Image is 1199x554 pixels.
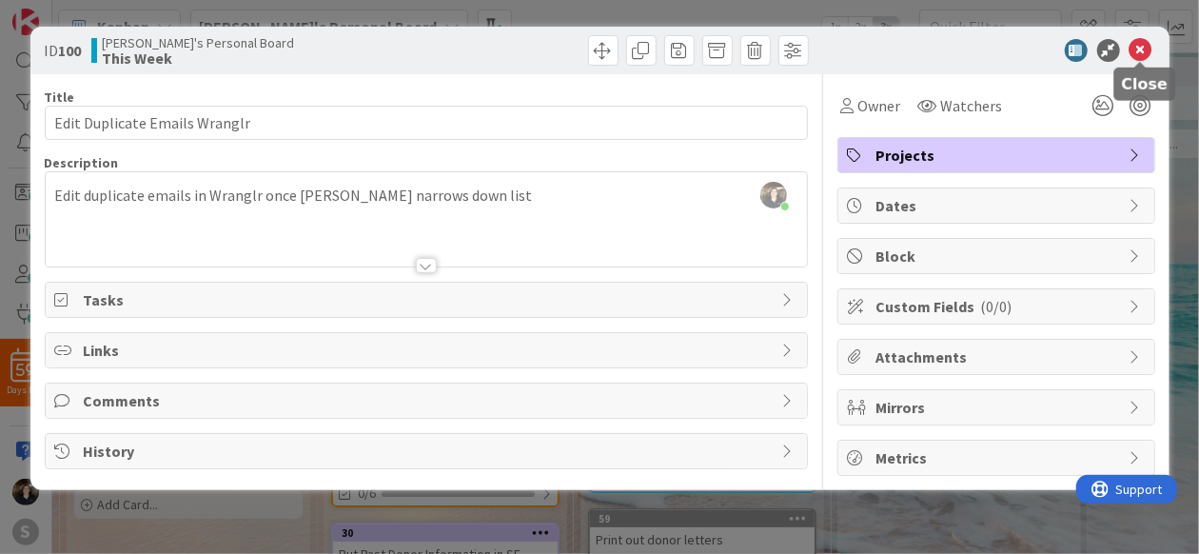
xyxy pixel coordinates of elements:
span: Support [40,3,87,26]
span: [PERSON_NAME]'s Personal Board [103,35,295,50]
span: Block [876,245,1120,267]
span: Description [45,154,119,171]
b: 100 [59,41,82,60]
span: History [84,440,773,463]
span: Attachments [876,346,1120,368]
span: Custom Fields [876,295,1120,318]
label: Title [45,89,75,106]
b: This Week [103,50,295,66]
span: Comments [84,389,773,412]
span: Mirrors [876,396,1120,419]
p: Edit duplicate emails in Wranglr once [PERSON_NAME] narrows down list [55,185,797,207]
span: Metrics [876,446,1120,469]
input: type card name here... [45,106,808,140]
span: Watchers [941,94,1003,117]
span: Dates [876,194,1120,217]
h5: Close [1121,75,1168,93]
span: Projects [876,144,1120,167]
span: ( 0/0 ) [981,297,1012,316]
span: Tasks [84,288,773,311]
span: ID [45,39,82,62]
img: 0gh3WeHskahoaj8UhpPxJkcUy4bGxrYS.jpg [760,182,787,208]
span: Links [84,339,773,362]
span: Owner [858,94,901,117]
